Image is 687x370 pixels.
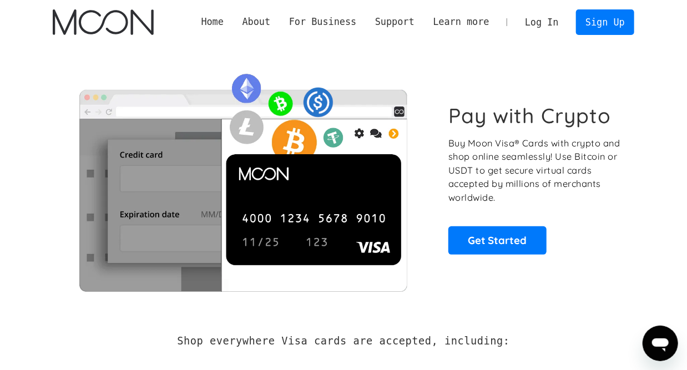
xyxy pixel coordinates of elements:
div: For Business [289,15,356,29]
div: For Business [280,15,366,29]
div: Support [375,15,415,29]
div: Support [366,15,423,29]
div: Learn more [424,15,499,29]
img: Moon Cards let you spend your crypto anywhere Visa is accepted. [53,66,433,291]
h2: Shop everywhere Visa cards are accepted, including: [177,335,509,347]
div: About [233,15,280,29]
h1: Pay with Crypto [448,103,612,128]
a: Log In [516,10,568,34]
a: Home [192,15,233,29]
a: Get Started [448,226,547,254]
img: Moon Logo [53,9,153,35]
div: About [243,15,271,29]
a: home [53,9,153,35]
div: Learn more [433,15,489,29]
p: Buy Moon Visa® Cards with crypto and shop online seamlessly! Use Bitcoin or USDT to get secure vi... [448,136,622,205]
iframe: 開啟傳訊視窗按鈕 [643,326,678,361]
a: Sign Up [576,9,634,34]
